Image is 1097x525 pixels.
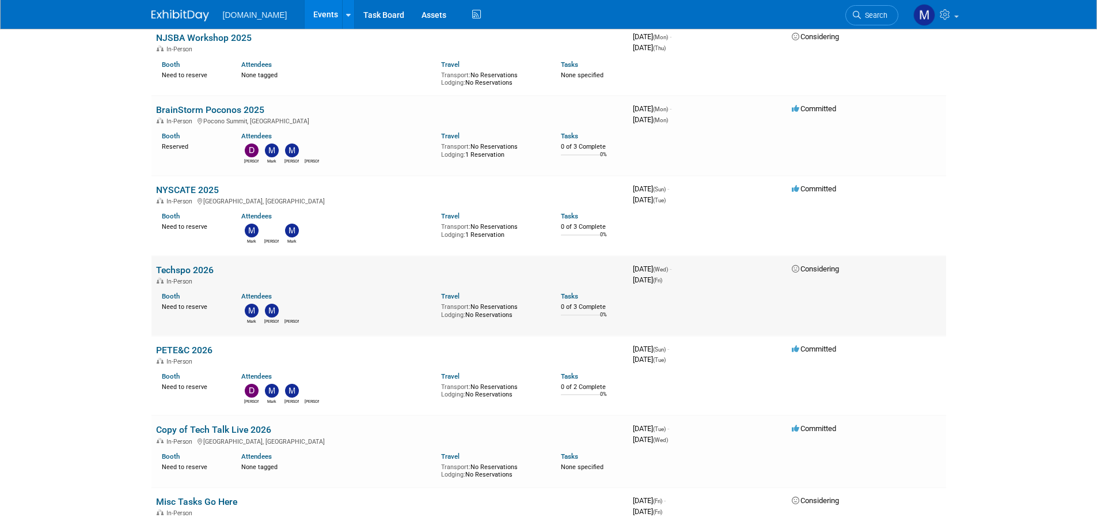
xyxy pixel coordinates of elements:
[241,292,272,300] a: Attendees
[264,398,279,405] div: Mark Menzella
[245,384,259,398] img: Damien Dimino
[245,224,259,237] img: Mark Menzella
[561,61,578,69] a: Tasks
[441,221,544,239] div: No Reservations 1 Reservation
[633,355,666,364] span: [DATE]
[265,384,279,398] img: Mark Menzella
[441,151,465,158] span: Lodging:
[264,237,279,244] div: Stephen Bart
[653,117,668,123] span: (Mon)
[653,426,666,432] span: (Tue)
[792,345,836,353] span: Committed
[162,212,180,220] a: Booth
[241,372,272,380] a: Attendees
[792,32,839,41] span: Considering
[285,224,299,237] img: Mark Triftshauser
[561,132,578,140] a: Tasks
[792,496,839,505] span: Considering
[162,221,225,231] div: Need to reserve
[162,301,225,311] div: Need to reserve
[667,345,669,353] span: -
[157,118,164,123] img: In-Person Event
[265,143,279,157] img: Mark Menzella
[845,5,898,25] a: Search
[561,71,603,79] span: None specified
[561,212,578,220] a: Tasks
[156,345,212,356] a: PETE&C 2026
[633,265,671,273] span: [DATE]
[653,437,668,443] span: (Wed)
[156,184,219,195] a: NYSCATE 2025
[157,438,164,444] img: In-Person Event
[441,143,470,150] span: Transport:
[441,292,460,300] a: Travel
[265,224,279,237] img: Stephen Bart
[441,141,544,158] div: No Reservations 1 Reservation
[633,496,666,505] span: [DATE]
[561,383,624,391] div: 0 of 2 Complete
[305,384,319,398] img: Stephen Bart
[156,496,237,507] a: Misc Tasks Go Here
[653,45,666,51] span: (Thu)
[792,104,836,113] span: Committed
[653,357,666,363] span: (Tue)
[166,198,196,205] span: In-Person
[244,237,259,244] div: Mark Menzella
[157,198,164,203] img: In-Person Event
[670,265,671,273] span: -
[861,11,887,20] span: Search
[156,265,214,275] a: Techspo 2026
[633,507,662,516] span: [DATE]
[162,132,180,140] a: Booth
[162,69,225,80] div: Need to reserve
[653,106,668,112] span: (Mon)
[245,304,259,318] img: Mark Menzella
[157,278,164,284] img: In-Person Event
[441,463,470,471] span: Transport:
[162,381,225,391] div: Need to reserve
[633,115,668,124] span: [DATE]
[285,143,299,157] img: Matthew Levin
[166,278,196,285] span: In-Person
[157,509,164,515] img: In-Person Event
[441,372,460,380] a: Travel
[162,452,180,460] a: Booth
[600,232,607,247] td: 0%
[166,118,196,125] span: In-Person
[245,143,259,157] img: Damien Dimino
[151,10,209,21] img: ExhibitDay
[284,237,299,244] div: Mark Triftshauser
[653,346,666,353] span: (Sun)
[633,104,671,113] span: [DATE]
[561,452,578,460] a: Tasks
[441,303,470,311] span: Transport:
[441,311,465,319] span: Lodging:
[561,372,578,380] a: Tasks
[441,461,544,479] div: No Reservations No Reservations
[561,143,624,151] div: 0 of 3 Complete
[162,61,180,69] a: Booth
[223,10,287,20] span: [DOMAIN_NAME]
[241,61,272,69] a: Attendees
[441,383,470,391] span: Transport:
[441,212,460,220] a: Travel
[561,223,624,231] div: 0 of 3 Complete
[633,435,668,444] span: [DATE]
[241,212,272,220] a: Attendees
[653,186,666,192] span: (Sun)
[441,69,544,87] div: No Reservations No Reservations
[441,452,460,460] a: Travel
[441,61,460,69] a: Travel
[166,46,196,53] span: In-Person
[653,266,668,273] span: (Wed)
[441,381,544,399] div: No Reservations No Reservations
[441,71,470,79] span: Transport:
[633,32,671,41] span: [DATE]
[633,43,666,52] span: [DATE]
[244,157,259,164] div: Damien Dimino
[633,424,669,433] span: [DATE]
[441,223,470,231] span: Transport:
[633,275,662,284] span: [DATE]
[241,452,272,460] a: Attendees
[156,32,252,43] a: NJSBA Workshop 2025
